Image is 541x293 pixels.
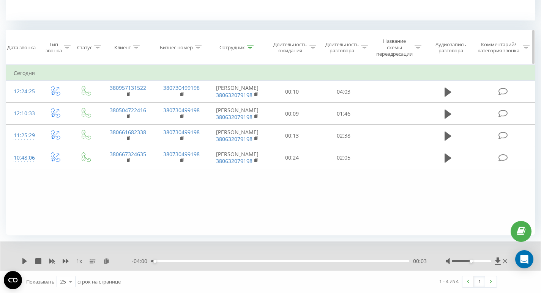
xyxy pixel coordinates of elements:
[77,44,92,51] div: Статус
[110,107,146,114] a: 380504722416
[14,128,32,143] div: 11:25:29
[318,81,369,103] td: 04:03
[318,103,369,125] td: 01:46
[476,41,521,54] div: Комментарий/категория звонка
[266,103,318,125] td: 00:09
[266,147,318,169] td: 00:24
[110,84,146,91] a: 380957131522
[325,41,359,54] div: Длительность разговора
[110,128,146,136] a: 380661682338
[163,150,200,158] a: 380730499198
[208,147,266,169] td: [PERSON_NAME]
[208,125,266,147] td: [PERSON_NAME]
[216,135,252,143] a: 380632079198
[219,44,245,51] div: Сотрудник
[318,147,369,169] td: 02:05
[474,276,485,287] a: 1
[216,91,252,99] a: 380632079198
[7,44,36,51] div: Дата звонка
[4,271,22,289] button: Open CMP widget
[216,113,252,121] a: 380632079198
[163,84,200,91] a: 380730499198
[110,150,146,158] a: 380667324635
[266,81,318,103] td: 00:10
[266,125,318,147] td: 00:13
[77,278,121,285] span: строк на странице
[46,41,62,54] div: Тип звонка
[439,277,459,285] div: 1 - 4 из 4
[216,157,252,165] a: 380632079198
[318,125,369,147] td: 02:38
[26,278,55,285] span: Показывать
[132,257,151,265] span: - 04:00
[14,106,32,121] div: 12:10:33
[208,81,266,103] td: [PERSON_NAME]
[153,260,156,263] div: Accessibility label
[160,44,193,51] div: Бизнес номер
[114,44,131,51] div: Клиент
[430,41,471,54] div: Аудиозапись разговора
[14,150,32,165] div: 10:48:06
[515,250,533,268] div: Open Intercom Messenger
[76,257,82,265] span: 1 x
[6,66,535,81] td: Сегодня
[163,107,200,114] a: 380730499198
[60,278,66,285] div: 25
[376,38,413,57] div: Название схемы переадресации
[163,128,200,136] a: 380730499198
[208,103,266,125] td: [PERSON_NAME]
[470,260,473,263] div: Accessibility label
[273,41,307,54] div: Длительность ожидания
[14,84,32,99] div: 12:24:25
[413,257,427,265] span: 00:03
